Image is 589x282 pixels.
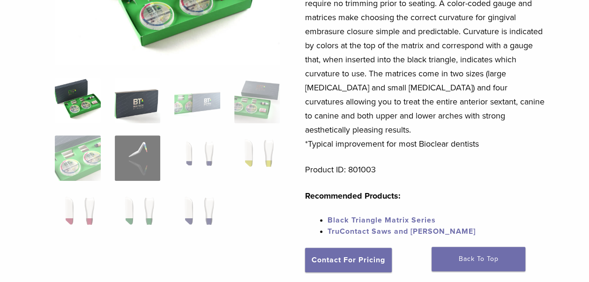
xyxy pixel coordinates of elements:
[55,135,101,181] img: Black Triangle (BT) Kit - Image 5
[328,215,436,225] a: Black Triangle Matrix Series
[115,135,161,181] img: Black Triangle (BT) Kit - Image 6
[432,247,525,271] a: Back To Top
[305,248,392,272] a: Contact For Pricing
[115,193,161,239] img: Black Triangle (BT) Kit - Image 10
[55,77,101,123] img: Intro-Black-Triangle-Kit-6-Copy-e1548792917662-324x324.jpg
[328,227,476,236] a: TruContact Saws and [PERSON_NAME]
[174,77,220,123] img: Black Triangle (BT) Kit - Image 3
[305,191,401,201] strong: Recommended Products:
[55,193,101,239] img: Black Triangle (BT) Kit - Image 9
[115,77,161,123] img: Black Triangle (BT) Kit - Image 2
[174,193,220,239] img: Black Triangle (BT) Kit - Image 11
[305,163,544,177] p: Product ID: 801003
[234,77,280,123] img: Black Triangle (BT) Kit - Image 4
[174,135,220,181] img: Black Triangle (BT) Kit - Image 7
[234,135,280,181] img: Black Triangle (BT) Kit - Image 8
